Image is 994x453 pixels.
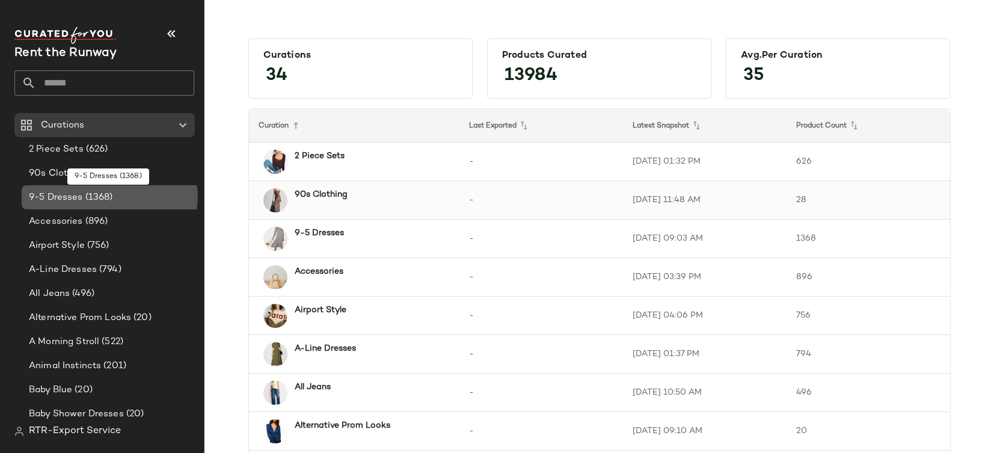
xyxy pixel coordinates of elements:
[295,304,346,316] b: Airport Style
[623,297,787,335] td: [DATE] 04:06 PM
[84,143,108,156] span: (626)
[263,381,287,405] img: MTHR34.jpg
[787,109,950,143] th: Product Count
[14,47,117,60] span: Current Company Name
[459,143,623,181] td: -
[623,109,787,143] th: Latest Snapshot
[787,374,950,412] td: 496
[83,215,108,229] span: (896)
[83,191,113,205] span: (1368)
[459,412,623,451] td: -
[263,188,287,212] img: SAO180.jpg
[99,335,123,349] span: (522)
[295,265,343,278] b: Accessories
[787,181,950,220] td: 28
[623,335,787,374] td: [DATE] 01:37 PM
[263,265,287,289] img: DEM52.jpg
[623,374,787,412] td: [DATE] 10:50 AM
[502,50,696,61] div: Products Curated
[787,297,950,335] td: 756
[41,119,84,132] span: Curations
[295,419,390,432] b: Alternative Prom Looks
[97,263,121,277] span: (794)
[85,239,109,253] span: (756)
[87,167,106,180] span: (28)
[787,220,950,258] td: 1368
[295,381,331,393] b: All Jeans
[29,407,124,421] span: Baby Shower Dresses
[295,188,348,201] b: 90s Clothing
[254,54,299,97] span: 34
[29,263,97,277] span: A-Line Dresses
[492,54,569,97] span: 13984
[29,335,99,349] span: A Morning Stroll
[787,258,950,297] td: 896
[72,383,93,397] span: (20)
[459,297,623,335] td: -
[459,374,623,412] td: -
[459,109,623,143] th: Last Exported
[29,311,131,325] span: Alternative Prom Looks
[263,150,287,174] img: STD165.jpg
[70,287,94,301] span: (496)
[29,167,87,180] span: 90s Clothing
[459,181,623,220] td: -
[29,424,121,439] span: RTR-Export Service
[623,181,787,220] td: [DATE] 11:48 AM
[14,27,117,44] img: cfy_white_logo.C9jOOHJF.svg
[623,143,787,181] td: [DATE] 01:32 PM
[295,150,345,162] b: 2 Piece Sets
[623,220,787,258] td: [DATE] 09:03 AM
[459,258,623,297] td: -
[29,383,72,397] span: Baby Blue
[787,412,950,451] td: 20
[295,342,356,355] b: A-Line Dresses
[29,287,70,301] span: All Jeans
[29,359,101,373] span: Animal Instincts
[29,143,84,156] span: 2 Piece Sets
[623,258,787,297] td: [DATE] 03:39 PM
[14,427,24,436] img: svg%3e
[623,412,787,451] td: [DATE] 09:10 AM
[295,227,344,239] b: 9-5 Dresses
[131,311,152,325] span: (20)
[787,143,950,181] td: 626
[101,359,126,373] span: (201)
[741,50,935,61] div: Avg.per Curation
[263,304,287,328] img: IME1.jpg
[124,407,144,421] span: (20)
[263,227,287,251] img: DEAK11.jpg
[731,54,776,97] span: 35
[787,335,950,374] td: 794
[459,220,623,258] td: -
[459,335,623,374] td: -
[29,215,83,229] span: Accessories
[29,239,85,253] span: Airport Style
[263,419,287,443] img: SAB44.jpg
[263,342,287,366] img: TNT334.jpg
[263,50,458,61] div: Curations
[249,109,459,143] th: Curation
[29,191,83,205] span: 9-5 Dresses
